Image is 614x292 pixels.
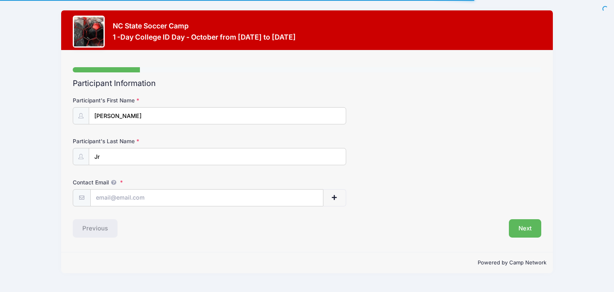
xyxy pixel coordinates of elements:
[73,178,229,186] label: Contact Email
[73,137,229,145] label: Participant's Last Name
[113,22,296,30] h3: NC State Soccer Camp
[89,148,346,165] input: Participant's Last Name
[90,189,323,206] input: email@email.com
[68,259,546,267] p: Powered by Camp Network
[73,79,541,88] h2: Participant Information
[89,107,346,124] input: Participant's First Name
[113,33,296,41] h3: 1 -Day College ID Day - October from [DATE] to [DATE]
[509,219,541,238] button: Next
[73,96,229,104] label: Participant's First Name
